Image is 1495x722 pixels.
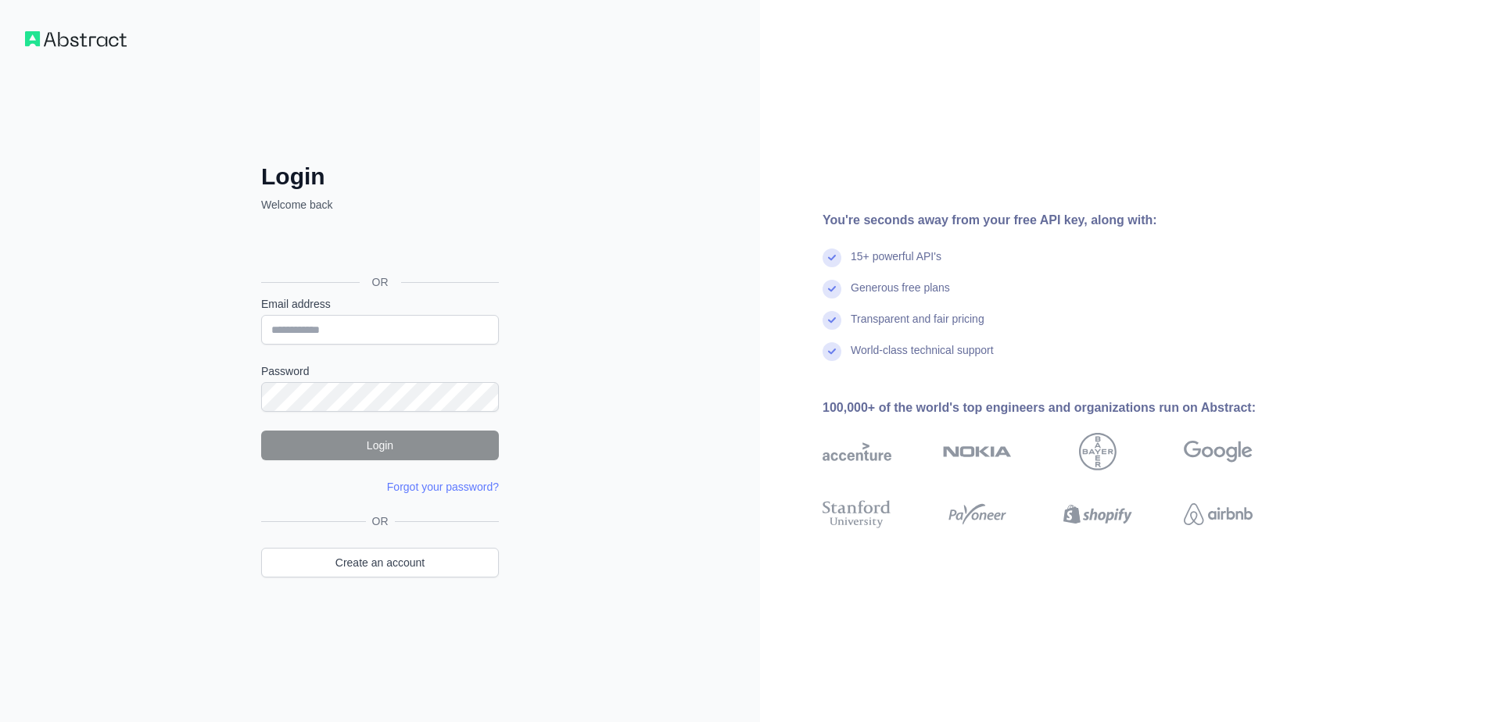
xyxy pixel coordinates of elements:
[1184,433,1253,470] img: google
[366,513,395,529] span: OR
[851,342,994,374] div: World-class technical support
[1079,433,1117,470] img: bayer
[943,497,1012,531] img: payoneer
[851,280,950,311] div: Generous free plans
[823,311,841,330] img: check mark
[851,311,984,342] div: Transparent and fair pricing
[823,497,891,531] img: stanford university
[261,163,499,191] h2: Login
[943,433,1012,470] img: nokia
[823,399,1303,417] div: 100,000+ of the world's top engineers and organizations run on Abstract:
[1063,497,1132,531] img: shopify
[360,274,401,290] span: OR
[261,296,499,312] label: Email address
[261,548,499,577] a: Create an account
[387,481,499,493] a: Forgot your password?
[823,211,1303,230] div: You're seconds away from your free API key, along with:
[823,433,891,470] img: accenture
[1184,497,1253,531] img: airbnb
[25,31,127,47] img: Workflow
[823,342,841,361] img: check mark
[823,280,841,298] img: check mark
[823,248,841,267] img: check mark
[261,197,499,213] p: Welcome back
[261,431,499,460] button: Login
[261,363,499,379] label: Password
[253,230,504,264] iframe: Botão "Fazer login com o Google"
[851,248,941,280] div: 15+ powerful API's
